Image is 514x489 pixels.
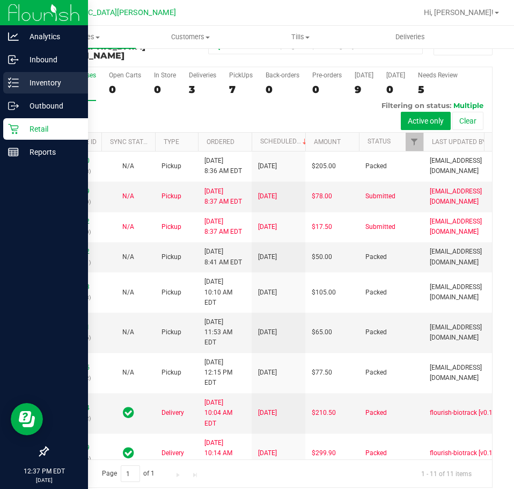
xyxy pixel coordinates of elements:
[11,403,43,435] iframe: Resource center
[381,32,439,42] span: Deliveries
[43,8,176,17] span: [GEOGRAPHIC_DATA][PERSON_NAME]
[258,368,277,378] span: [DATE]
[424,8,494,17] span: Hi, [PERSON_NAME]!
[365,287,387,298] span: Packed
[161,368,181,378] span: Pickup
[204,317,245,348] span: [DATE] 11:53 AM EDT
[122,287,134,298] button: N/A
[8,147,19,157] inline-svg: Reports
[312,191,332,202] span: $78.00
[266,83,299,96] div: 0
[164,138,179,146] a: Type
[19,30,83,43] p: Analytics
[452,112,483,130] button: Clear
[365,161,387,171] span: Packed
[365,222,395,232] span: Submitted
[365,327,387,337] span: Packed
[406,133,423,151] a: Filter
[19,99,83,112] p: Outbound
[365,252,387,262] span: Packed
[109,83,141,96] div: 0
[312,71,342,79] div: Pre-orders
[161,252,181,262] span: Pickup
[204,357,245,389] span: [DATE] 12:15 PM EDT
[8,100,19,111] inline-svg: Outbound
[204,247,242,267] span: [DATE] 8:41 AM EDT
[246,26,356,48] a: Tills
[122,192,134,200] span: Not Applicable
[154,83,176,96] div: 0
[258,327,277,337] span: [DATE]
[314,138,341,146] a: Amount
[154,71,176,79] div: In Store
[122,223,134,231] span: Not Applicable
[47,41,145,61] span: [GEOGRAPHIC_DATA][PERSON_NAME]
[121,465,140,482] input: 1
[355,83,373,96] div: 9
[204,156,242,176] span: [DATE] 8:36 AM EDT
[258,252,277,262] span: [DATE]
[161,327,181,337] span: Pickup
[161,448,184,458] span: Delivery
[312,287,336,298] span: $105.00
[123,445,134,461] span: In Sync
[47,32,196,61] h3: Purchase Summary:
[430,448,500,458] span: flourish-biotrack [v0.1.0]
[109,71,141,79] div: Open Carts
[136,32,245,42] span: Customers
[122,368,134,378] button: N/A
[229,71,253,79] div: PickUps
[312,408,336,418] span: $210.50
[122,369,134,376] span: Not Applicable
[161,161,181,171] span: Pickup
[368,138,391,145] a: Status
[413,465,480,481] span: 1 - 11 of 11 items
[258,287,277,298] span: [DATE]
[122,253,134,261] span: Not Applicable
[189,83,216,96] div: 3
[19,53,83,66] p: Inbound
[204,217,242,237] span: [DATE] 8:37 AM EDT
[258,191,277,202] span: [DATE]
[122,222,134,232] button: N/A
[8,77,19,88] inline-svg: Inventory
[19,146,83,159] p: Reports
[418,71,458,79] div: Needs Review
[122,328,134,336] span: Not Applicable
[204,398,245,429] span: [DATE] 10:04 AM EDT
[312,327,332,337] span: $65.00
[365,191,395,202] span: Submitted
[19,76,83,89] p: Inventory
[312,83,342,96] div: 0
[312,368,332,378] span: $77.50
[204,277,245,308] span: [DATE] 10:10 AM EDT
[161,287,181,298] span: Pickup
[266,71,299,79] div: Back-orders
[453,101,483,110] span: Multiple
[258,161,277,171] span: [DATE]
[365,368,387,378] span: Packed
[122,162,134,170] span: Not Applicable
[8,124,19,134] inline-svg: Retail
[189,71,216,79] div: Deliveries
[312,222,332,232] span: $17.50
[161,191,181,202] span: Pickup
[204,438,245,469] span: [DATE] 10:14 AM EDT
[8,31,19,42] inline-svg: Analytics
[312,448,336,458] span: $299.90
[122,161,134,171] button: N/A
[19,123,83,135] p: Retail
[123,405,134,420] span: In Sync
[122,289,134,296] span: Not Applicable
[418,83,458,96] div: 5
[122,191,134,202] button: N/A
[136,26,246,48] a: Customers
[207,138,234,146] a: Ordered
[258,448,277,458] span: [DATE]
[386,83,405,96] div: 0
[204,186,242,207] span: [DATE] 8:37 AM EDT
[258,222,277,232] span: [DATE]
[430,408,500,418] span: flourish-biotrack [v0.1.0]
[312,161,336,171] span: $205.00
[365,448,387,458] span: Packed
